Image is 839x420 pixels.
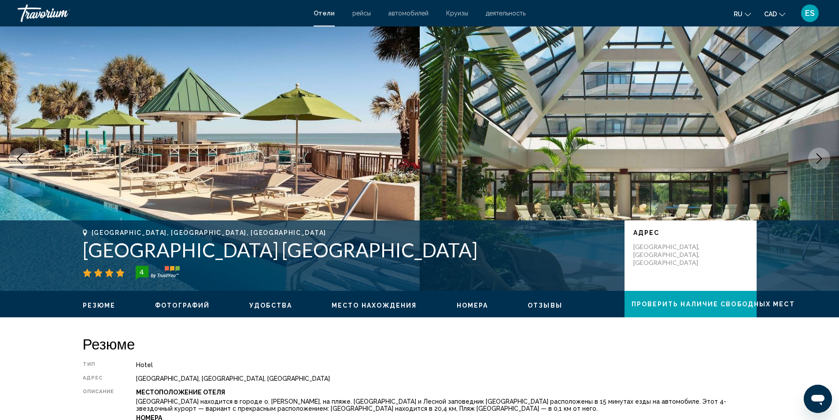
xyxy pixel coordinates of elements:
[633,243,704,267] p: [GEOGRAPHIC_DATA], [GEOGRAPHIC_DATA], [GEOGRAPHIC_DATA]
[632,301,795,308] span: Проверить наличие свободных мест
[764,7,785,20] button: Change currency
[155,301,210,309] button: Фотографий
[798,4,821,22] button: User Menu
[83,302,116,309] span: Резюме
[805,9,815,18] span: ES
[155,302,210,309] span: Фотографий
[457,302,488,309] span: Номера
[804,385,832,413] iframe: Button to launch messaging window
[734,7,751,20] button: Change language
[83,361,115,368] div: Тип
[83,335,757,353] h2: Резюме
[136,266,180,280] img: trustyou-badge-hor.svg
[633,229,748,236] p: адрес
[528,302,562,309] span: Отзывы
[136,398,756,412] p: [GEOGRAPHIC_DATA] находится в городе о. [PERSON_NAME], на пляже. [GEOGRAPHIC_DATA] и Лесной запов...
[734,11,743,18] span: ru
[332,301,417,309] button: Место нахождения
[486,10,525,17] a: деятельность
[446,10,468,17] a: Круизы
[136,389,225,396] b: Местоположение Отеля
[92,229,326,236] span: [GEOGRAPHIC_DATA], [GEOGRAPHIC_DATA], [GEOGRAPHIC_DATA]
[136,361,756,368] div: Hotel
[332,302,417,309] span: Место нахождения
[808,148,830,170] button: Next image
[83,375,115,382] div: адрес
[457,301,488,309] button: Номера
[249,302,292,309] span: Удобства
[314,10,335,17] a: Отели
[352,10,371,17] a: рейсы
[388,10,429,17] a: автомобилей
[18,4,305,22] a: Travorium
[528,301,562,309] button: Отзывы
[9,148,31,170] button: Previous image
[133,267,151,277] div: 4
[764,11,777,18] span: CAD
[83,238,616,261] h1: [GEOGRAPHIC_DATA] [GEOGRAPHIC_DATA]
[83,301,116,309] button: Резюме
[625,291,757,317] button: Проверить наличие свободных мест
[249,301,292,309] button: Удобства
[136,375,756,382] div: [GEOGRAPHIC_DATA], [GEOGRAPHIC_DATA], [GEOGRAPHIC_DATA]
